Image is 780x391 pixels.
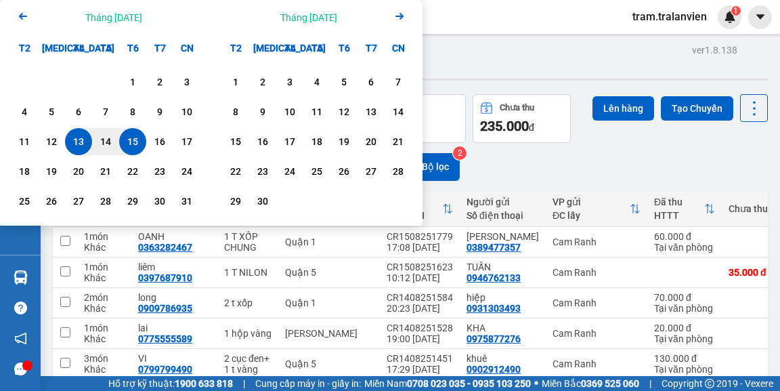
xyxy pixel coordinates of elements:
[138,303,192,314] div: 0909786935
[280,74,299,90] div: 3
[385,35,412,62] div: CN
[38,188,65,215] div: Choose Thứ Ba, tháng 08 26 2025. It's available.
[92,158,119,185] div: Choose Thứ Năm, tháng 08 21 2025. It's available.
[123,163,142,180] div: 22
[173,35,200,62] div: CN
[387,364,453,375] div: 17:29 [DATE]
[546,191,647,227] th: Toggle SortBy
[387,242,453,253] div: 17:08 [DATE]
[11,35,38,62] div: T2
[387,303,453,314] div: 20:23 [DATE]
[357,128,385,155] div: Choose Thứ Bảy, tháng 09 20 2025. It's available.
[138,323,211,333] div: lai
[334,104,353,120] div: 12
[138,333,192,344] div: 0775555589
[285,236,373,247] div: Quận 1
[42,104,61,120] div: 5
[276,68,303,96] div: Choose Thứ Tư, tháng 09 3 2025. It's available.
[387,262,453,272] div: CR1508251623
[150,163,169,180] div: 23
[387,292,453,303] div: CR1408251584
[280,11,337,24] div: Tháng [DATE]
[222,35,249,62] div: T2
[119,98,146,125] div: Choose Thứ Sáu, tháng 08 8 2025. It's available.
[38,158,65,185] div: Choose Thứ Ba, tháng 08 19 2025. It's available.
[542,376,639,391] span: Miền Bắc
[150,74,169,90] div: 2
[65,188,92,215] div: Choose Thứ Tư, tháng 08 27 2025. It's available.
[467,262,539,272] div: TUẤN
[96,104,115,120] div: 7
[146,128,173,155] div: Choose Thứ Bảy, tháng 08 16 2025. It's available.
[362,74,381,90] div: 6
[65,158,92,185] div: Choose Thứ Tư, tháng 08 20 2025. It's available.
[138,272,192,283] div: 0397687910
[733,6,738,16] span: 1
[334,133,353,150] div: 19
[226,163,245,180] div: 22
[467,231,539,242] div: NGUYỄN THẾ KHANG
[11,158,38,185] div: Choose Thứ Hai, tháng 08 18 2025. It's available.
[226,74,245,90] div: 1
[453,146,467,160] sup: 2
[407,378,531,389] strong: 0708 023 035 - 0935 103 250
[500,103,534,112] div: Chưa thu
[303,68,330,96] div: Choose Thứ Năm, tháng 09 4 2025. It's available.
[387,272,453,283] div: 10:12 [DATE]
[84,242,125,253] div: Khác
[222,188,249,215] div: Choose Thứ Hai, tháng 09 29 2025. It's available.
[473,94,571,143] button: Chưa thu235.000đ
[14,270,28,285] img: warehouse-icon
[69,133,88,150] div: 13
[222,158,249,185] div: Choose Thứ Hai, tháng 09 22 2025. It's available.
[552,328,641,339] div: Cam Ranh
[467,333,521,344] div: 0975877276
[123,193,142,209] div: 29
[17,87,49,151] b: Trà Lan Viên
[654,242,715,253] div: Tại văn phòng
[123,133,142,150] div: 15
[385,128,412,155] div: Choose Chủ Nhật, tháng 09 21 2025. It's available.
[364,376,531,391] span: Miền Nam
[224,297,272,308] div: 2 t xốp
[534,381,538,386] span: ⚪️
[754,11,766,23] span: caret-down
[96,133,115,150] div: 14
[592,96,654,121] button: Lên hàng
[334,74,353,90] div: 5
[150,193,169,209] div: 30
[123,74,142,90] div: 1
[243,376,245,391] span: |
[114,64,186,81] li: (c) 2017
[334,163,353,180] div: 26
[330,35,357,62] div: T6
[467,323,539,333] div: KHA
[276,128,303,155] div: Choose Thứ Tư, tháng 09 17 2025. It's available.
[552,267,641,278] div: Cam Ranh
[173,68,200,96] div: Choose Chủ Nhật, tháng 08 3 2025. It's available.
[138,292,211,303] div: long
[222,68,249,96] div: Choose Thứ Hai, tháng 09 1 2025. It's available.
[480,118,529,134] span: 235.000
[177,74,196,90] div: 3
[389,104,408,120] div: 14
[654,364,715,375] div: Tại văn phòng
[280,163,299,180] div: 24
[661,96,733,121] button: Tạo Chuyến
[285,328,373,339] div: [PERSON_NAME]
[222,128,249,155] div: Choose Thứ Hai, tháng 09 15 2025. It's available.
[14,302,27,314] span: question-circle
[552,358,641,369] div: Cam Ranh
[385,68,412,96] div: Choose Chủ Nhật, tháng 09 7 2025. It's available.
[14,332,27,345] span: notification
[362,163,381,180] div: 27
[357,98,385,125] div: Choose Thứ Bảy, tháng 09 13 2025. It's available.
[92,128,119,155] div: Choose Thứ Năm, tháng 08 14 2025. It's available.
[467,272,521,283] div: 0946762133
[552,210,630,221] div: ĐC lấy
[467,353,539,364] div: khuê
[84,323,125,333] div: 1 món
[249,68,276,96] div: Choose Thứ Ba, tháng 09 2 2025. It's available.
[249,98,276,125] div: Choose Thứ Ba, tháng 09 9 2025. It's available.
[654,323,715,333] div: 20.000 đ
